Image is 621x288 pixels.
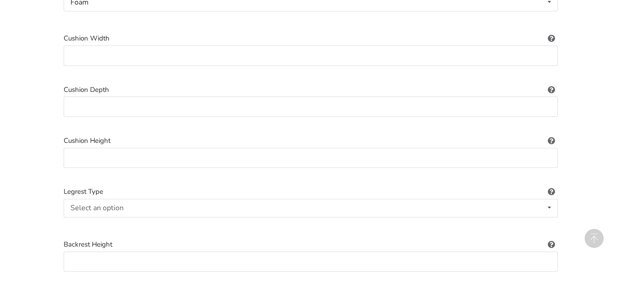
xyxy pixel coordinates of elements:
label: Legrest Type [64,187,558,197]
label: Backrest Height [64,239,558,250]
label: Cushion Depth [64,85,558,95]
div: Select an option [70,204,124,212]
label: Cushion Width [64,33,558,44]
label: Cushion Height [64,136,558,146]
